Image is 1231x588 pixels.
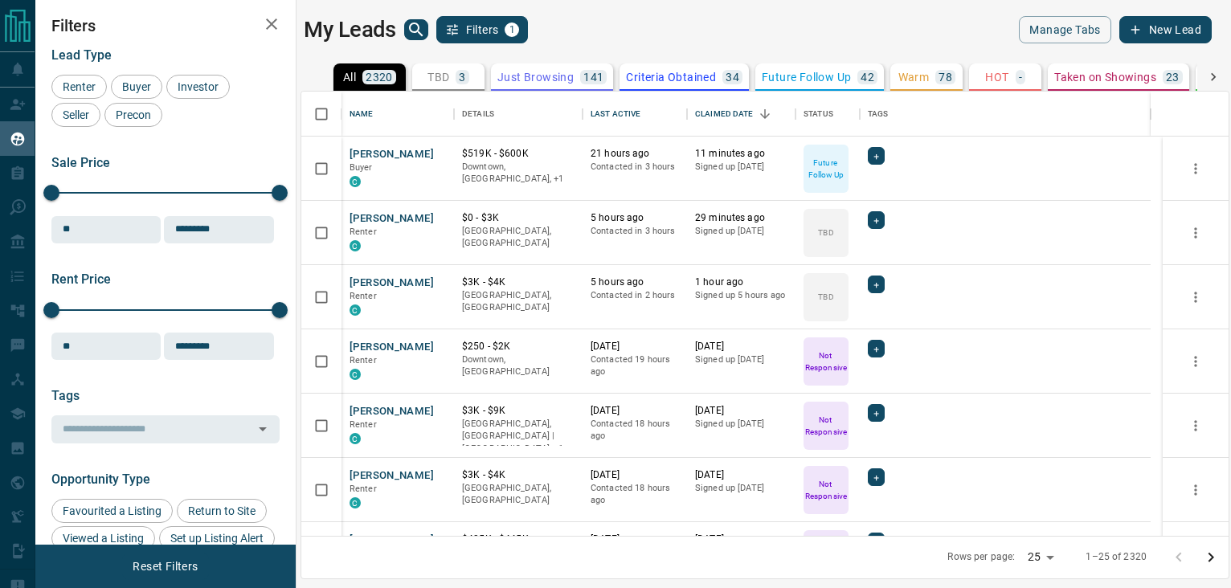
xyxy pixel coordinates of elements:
[1195,541,1227,574] button: Go to next page
[695,353,787,366] p: Signed up [DATE]
[695,482,787,495] p: Signed up [DATE]
[165,532,269,545] span: Set up Listing Alert
[110,108,157,121] span: Precon
[350,419,377,430] span: Renter
[350,468,434,484] button: [PERSON_NAME]
[51,103,100,127] div: Seller
[898,71,930,83] p: Warm
[350,340,434,355] button: [PERSON_NAME]
[939,71,952,83] p: 78
[182,504,261,517] span: Return to Site
[591,353,679,378] p: Contacted 19 hours ago
[462,340,575,353] p: $250 - $2K
[343,71,356,83] p: All
[873,533,879,549] span: +
[57,108,95,121] span: Seller
[591,468,679,482] p: [DATE]
[51,388,80,403] span: Tags
[177,499,267,523] div: Return to Site
[350,433,361,444] div: condos.ca
[350,147,434,162] button: [PERSON_NAME]
[583,71,603,83] p: 141
[626,71,716,83] p: Criteria Obtained
[795,92,860,137] div: Status
[462,161,575,186] p: Toronto
[868,404,885,422] div: +
[695,340,787,353] p: [DATE]
[350,533,434,548] button: [PERSON_NAME]
[754,103,776,125] button: Sort
[252,418,274,440] button: Open
[591,161,679,174] p: Contacted in 3 hours
[591,340,679,353] p: [DATE]
[454,92,583,137] div: Details
[350,276,434,291] button: [PERSON_NAME]
[818,227,833,239] p: TBD
[1021,545,1060,569] div: 25
[1184,349,1208,374] button: more
[1184,285,1208,309] button: more
[350,369,361,380] div: condos.ca
[350,291,377,301] span: Renter
[462,147,575,161] p: $519K - $600K
[591,225,679,238] p: Contacted in 3 hours
[57,504,167,517] span: Favourited a Listing
[868,147,885,165] div: +
[350,484,377,494] span: Renter
[762,71,851,83] p: Future Follow Up
[366,71,393,83] p: 2320
[51,526,155,550] div: Viewed a Listing
[868,92,889,137] div: Tags
[695,161,787,174] p: Signed up [DATE]
[51,47,112,63] span: Lead Type
[350,176,361,187] div: condos.ca
[117,80,157,93] span: Buyer
[695,276,787,289] p: 1 hour ago
[51,499,173,523] div: Favourited a Listing
[805,414,847,438] p: Not Responsive
[1054,71,1156,83] p: Taken on Showings
[805,349,847,374] p: Not Responsive
[462,276,575,289] p: $3K - $4K
[860,92,1151,137] div: Tags
[1184,157,1208,181] button: more
[591,276,679,289] p: 5 hours ago
[1086,550,1147,564] p: 1–25 of 2320
[873,148,879,164] span: +
[695,404,787,418] p: [DATE]
[1019,16,1110,43] button: Manage Tabs
[462,353,575,378] p: Downtown, [GEOGRAPHIC_DATA]
[1166,71,1180,83] p: 23
[695,92,754,137] div: Claimed Date
[591,418,679,443] p: Contacted 18 hours ago
[591,533,679,546] p: [DATE]
[51,472,150,487] span: Opportunity Type
[427,71,449,83] p: TBD
[947,550,1015,564] p: Rows per page:
[583,92,687,137] div: Last Active
[695,533,787,546] p: [DATE]
[51,272,111,287] span: Rent Price
[350,240,361,251] div: condos.ca
[350,211,434,227] button: [PERSON_NAME]
[104,103,162,127] div: Precon
[873,405,879,421] span: +
[111,75,162,99] div: Buyer
[350,304,361,316] div: condos.ca
[341,92,454,137] div: Name
[805,478,847,502] p: Not Responsive
[726,71,739,83] p: 34
[695,211,787,225] p: 29 minutes ago
[350,92,374,137] div: Name
[1184,478,1208,502] button: more
[695,225,787,238] p: Signed up [DATE]
[51,155,110,170] span: Sale Price
[868,468,885,486] div: +
[868,276,885,293] div: +
[166,75,230,99] div: Investor
[350,227,377,237] span: Renter
[591,147,679,161] p: 21 hours ago
[868,211,885,229] div: +
[873,276,879,292] span: +
[506,24,517,35] span: 1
